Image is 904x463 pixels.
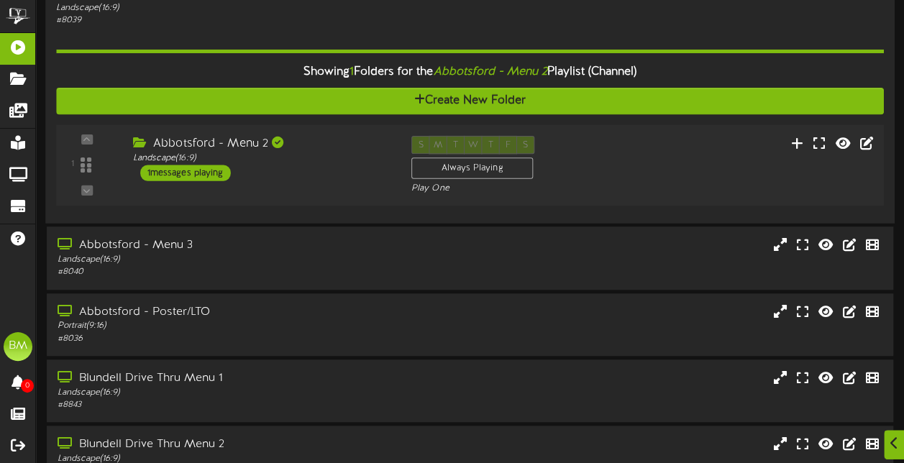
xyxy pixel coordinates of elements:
span: 0 [21,379,34,393]
div: Abbotsford - Poster/LTO [58,304,388,321]
div: Landscape ( 16:9 ) [56,2,388,14]
button: Create New Folder [56,88,883,114]
div: # 8036 [58,333,388,345]
div: Abbotsford - Menu 2 [133,136,390,152]
div: Always Playing [411,157,533,179]
span: 1 [350,65,354,78]
div: Abbotsford - Menu 3 [58,237,388,254]
div: Blundell Drive Thru Menu 2 [58,436,388,453]
div: Landscape ( 16:9 ) [133,152,390,165]
div: Blundell Drive Thru Menu 1 [58,370,388,387]
i: Abbotsford - Menu 2 [433,65,547,78]
div: Portrait ( 9:16 ) [58,320,388,332]
div: Play One [411,183,598,195]
div: # 8040 [58,266,388,278]
div: Showing Folders for the Playlist (Channel) [45,57,895,88]
div: 1 messages playing [140,165,231,180]
div: BM [4,332,32,361]
div: # 8843 [58,399,388,411]
div: # 8039 [56,14,388,27]
div: Landscape ( 16:9 ) [58,254,388,266]
div: Landscape ( 16:9 ) [58,387,388,399]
